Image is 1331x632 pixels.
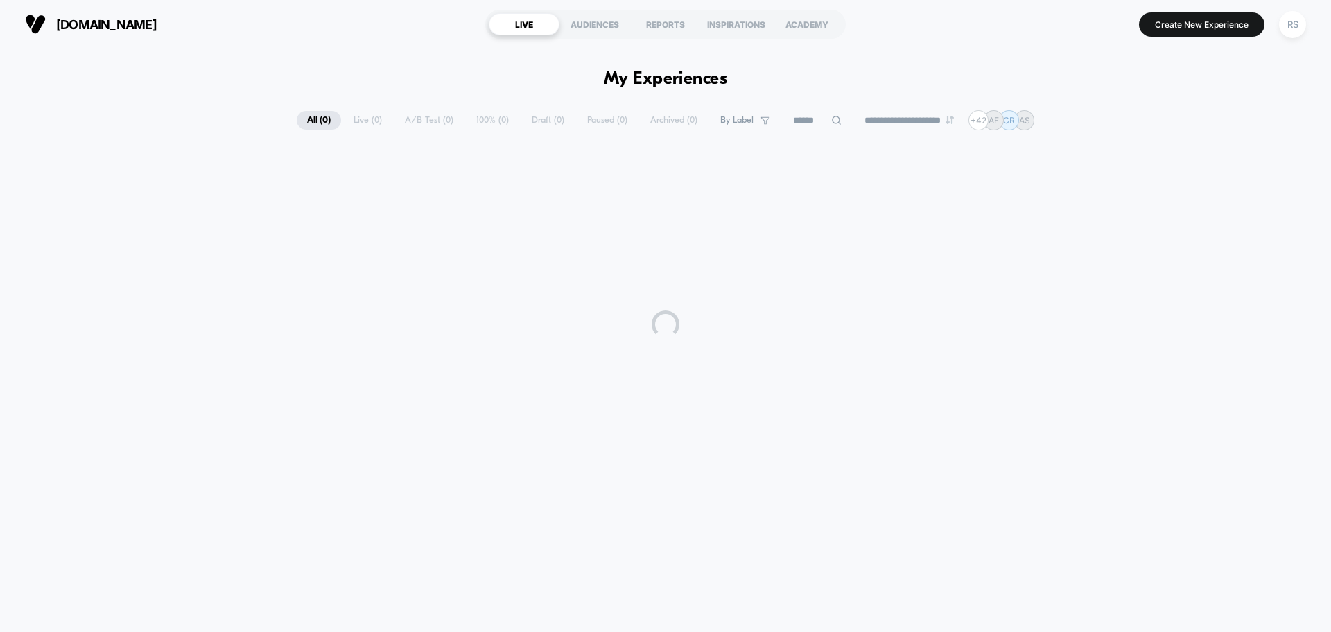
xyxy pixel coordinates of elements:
span: By Label [720,115,754,125]
button: RS [1275,10,1310,39]
div: REPORTS [630,13,701,35]
span: All ( 0 ) [297,111,341,130]
h1: My Experiences [604,69,728,89]
p: AF [989,115,999,125]
img: end [946,116,954,124]
div: INSPIRATIONS [701,13,772,35]
button: Create New Experience [1139,12,1264,37]
img: Visually logo [25,14,46,35]
p: CR [1003,115,1015,125]
button: [DOMAIN_NAME] [21,13,161,35]
div: AUDIENCES [559,13,630,35]
div: LIVE [489,13,559,35]
div: RS [1279,11,1306,38]
div: + 42 [968,110,989,130]
div: ACADEMY [772,13,842,35]
p: AS [1019,115,1030,125]
span: [DOMAIN_NAME] [56,17,157,32]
